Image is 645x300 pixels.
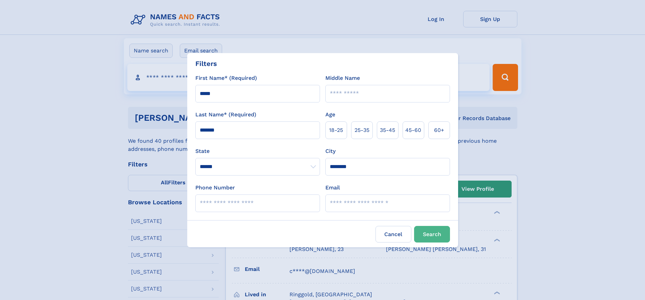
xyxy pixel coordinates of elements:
[414,226,450,243] button: Search
[325,111,335,119] label: Age
[329,126,343,134] span: 18‑25
[434,126,444,134] span: 60+
[325,184,340,192] label: Email
[354,126,369,134] span: 25‑35
[195,111,256,119] label: Last Name* (Required)
[195,184,235,192] label: Phone Number
[375,226,411,243] label: Cancel
[195,59,217,69] div: Filters
[195,147,320,155] label: State
[195,74,257,82] label: First Name* (Required)
[325,147,336,155] label: City
[380,126,395,134] span: 35‑45
[325,74,360,82] label: Middle Name
[405,126,421,134] span: 45‑60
